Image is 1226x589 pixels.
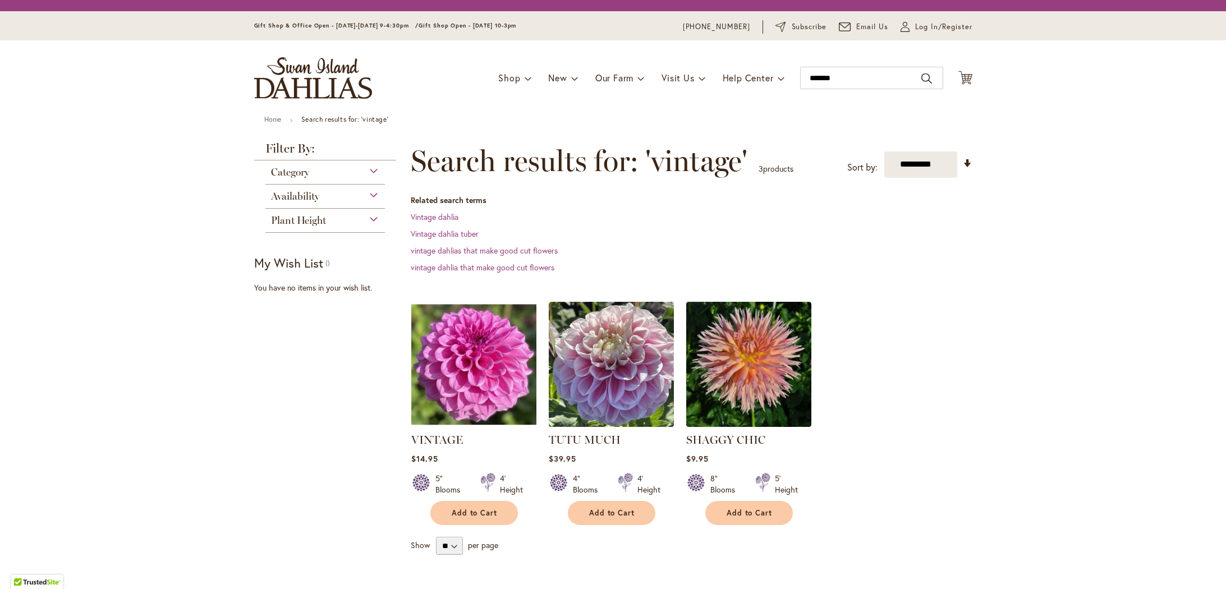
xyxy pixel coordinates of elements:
[411,433,463,447] a: VINTAGE
[468,540,498,550] span: per page
[727,508,773,518] span: Add to Cart
[500,473,523,495] div: 4' Height
[662,72,694,84] span: Visit Us
[301,115,388,123] strong: Search results for: 'vintage'
[254,255,323,271] strong: My Wish List
[847,157,878,178] label: Sort by:
[411,211,458,222] a: Vintage dahlia
[686,433,765,447] a: SHAGGY CHIC
[549,453,576,464] span: $39.95
[411,453,438,464] span: $14.95
[839,21,888,33] a: Email Us
[411,540,430,550] span: Show
[856,21,888,33] span: Email Us
[915,21,972,33] span: Log In/Register
[775,21,826,33] a: Subscribe
[254,142,397,160] strong: Filter By:
[411,302,536,427] img: VINTAGE
[254,22,419,29] span: Gift Shop & Office Open - [DATE]-[DATE] 9-4:30pm /
[254,57,372,99] a: store logo
[254,282,404,293] div: You have no items in your wish list.
[686,302,811,427] img: SHAGGY CHIC
[901,21,972,33] a: Log In/Register
[271,214,326,227] span: Plant Height
[411,262,554,273] a: vintage dahlia that make good cut flowers
[686,453,709,464] span: $9.95
[549,418,674,429] a: Tutu Much
[549,302,674,427] img: Tutu Much
[775,473,798,495] div: 5' Height
[549,433,621,447] a: TUTU MUCH
[568,501,655,525] button: Add to Cart
[595,72,633,84] span: Our Farm
[411,418,536,429] a: VINTAGE
[759,163,763,174] span: 3
[435,473,467,495] div: 5" Blooms
[264,115,282,123] a: Home
[419,22,516,29] span: Gift Shop Open - [DATE] 10-3pm
[792,21,827,33] span: Subscribe
[498,72,520,84] span: Shop
[430,501,518,525] button: Add to Cart
[271,166,309,178] span: Category
[723,72,774,84] span: Help Center
[683,21,751,33] a: [PHONE_NUMBER]
[411,245,558,256] a: vintage dahlias that make good cut flowers
[411,228,479,239] a: Vintage dahlia tuber
[452,508,498,518] span: Add to Cart
[637,473,660,495] div: 4' Height
[921,70,931,88] button: Search
[411,195,972,206] dt: Related search terms
[573,473,604,495] div: 4" Blooms
[759,160,793,178] p: products
[271,190,319,203] span: Availability
[710,473,742,495] div: 8" Blooms
[705,501,793,525] button: Add to Cart
[589,508,635,518] span: Add to Cart
[686,418,811,429] a: SHAGGY CHIC
[548,72,567,84] span: New
[411,144,747,178] span: Search results for: 'vintage'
